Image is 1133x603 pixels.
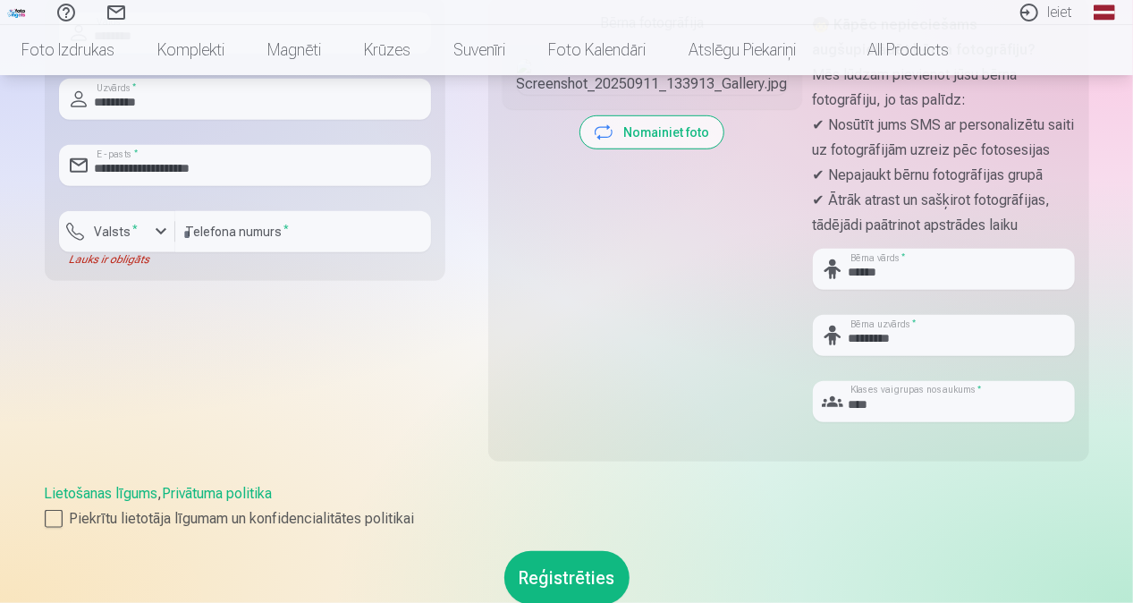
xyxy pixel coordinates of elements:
[432,25,527,75] a: Suvenīri
[342,25,432,75] a: Krūzes
[246,25,342,75] a: Magnēti
[813,163,1075,188] p: ✔ Nepajaukt bērnu fotogrāfijas grupā
[7,7,27,18] img: /fa1
[88,223,146,241] label: Valsts
[813,188,1075,238] p: ✔ Ātrāk atrast un sašķirot fotogrāfijas, tādējādi paātrinot apstrādes laiku
[527,25,667,75] a: Foto kalendāri
[45,483,1089,530] div: ,
[813,113,1075,163] p: ✔ Nosūtīt jums SMS ar personalizētu saiti uz fotogrāfijām uzreiz pēc fotosesijas
[45,485,158,502] a: Lietošanas līgums
[163,485,273,502] a: Privātuma politika
[817,25,970,75] a: All products
[667,25,817,75] a: Atslēgu piekariņi
[517,59,788,95] img: Screenshot_20250911_133913_Gallery.jpg
[59,252,175,267] div: Lauks ir obligāts
[136,25,246,75] a: Komplekti
[813,63,1075,113] p: Mēs lūdzam pievienot jūsu bērna fotogrāfiju, jo tas palīdz:
[59,211,175,252] button: Valsts*
[580,116,723,149] button: Nomainiet foto
[45,508,1089,530] label: Piekrītu lietotāja līgumam un konfidencialitātes politikai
